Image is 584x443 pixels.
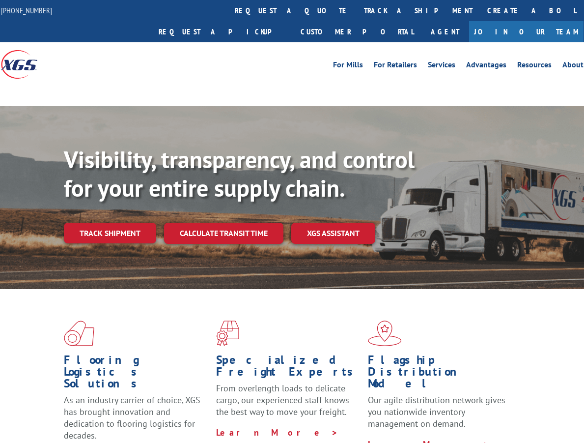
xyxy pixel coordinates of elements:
[291,223,375,244] a: XGS ASSISTANT
[64,394,200,441] span: As an industry carrier of choice, XGS has brought innovation and dedication to flooring logistics...
[64,223,156,243] a: Track shipment
[216,354,361,383] h1: Specialized Freight Experts
[216,427,338,438] a: Learn More >
[466,61,506,72] a: Advantages
[64,321,94,346] img: xgs-icon-total-supply-chain-intelligence-red
[368,321,402,346] img: xgs-icon-flagship-distribution-model-red
[368,394,505,429] span: Our agile distribution network gives you nationwide inventory management on demand.
[1,5,52,15] a: [PHONE_NUMBER]
[517,61,552,72] a: Resources
[368,354,513,394] h1: Flagship Distribution Model
[64,144,415,203] b: Visibility, transparency, and control for your entire supply chain.
[421,21,469,42] a: Agent
[216,383,361,426] p: From overlength loads to delicate cargo, our experienced staff knows the best way to move your fr...
[64,354,209,394] h1: Flooring Logistics Solutions
[562,61,584,72] a: About
[333,61,363,72] a: For Mills
[151,21,293,42] a: Request a pickup
[428,61,455,72] a: Services
[216,321,239,346] img: xgs-icon-focused-on-flooring-red
[374,61,417,72] a: For Retailers
[293,21,421,42] a: Customer Portal
[469,21,584,42] a: Join Our Team
[164,223,283,244] a: Calculate transit time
